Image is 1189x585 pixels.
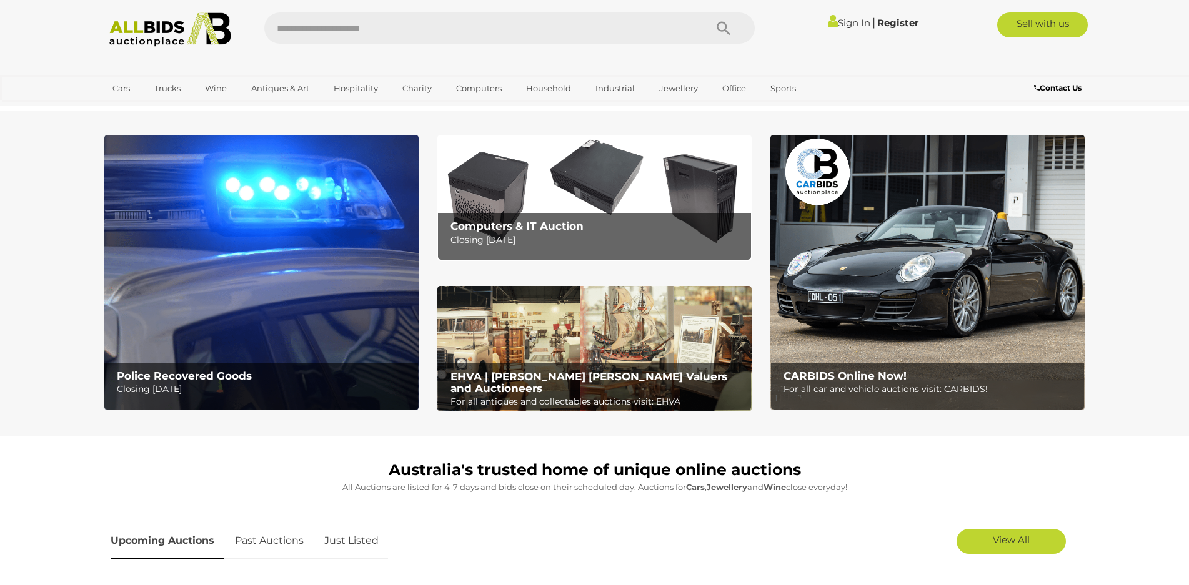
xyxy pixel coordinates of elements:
[104,99,209,119] a: [GEOGRAPHIC_DATA]
[1034,83,1082,92] b: Contact Us
[770,135,1085,410] img: CARBIDS Online Now!
[394,78,440,99] a: Charity
[437,135,752,260] a: Computers & IT Auction Computers & IT Auction Closing [DATE]
[117,370,252,382] b: Police Recovered Goods
[784,381,1078,397] p: For all car and vehicle auctions visit: CARBIDS!
[448,78,510,99] a: Computers
[957,529,1066,554] a: View All
[762,78,804,99] a: Sports
[111,480,1079,494] p: All Auctions are listed for 4-7 days and bids close on their scheduled day. Auctions for , and cl...
[1034,81,1085,95] a: Contact Us
[315,523,388,559] a: Just Listed
[872,16,875,29] span: |
[450,394,745,410] p: For all antiques and collectables auctions visit: EHVA
[877,17,918,29] a: Register
[450,370,727,395] b: EHVA | [PERSON_NAME] [PERSON_NAME] Valuers and Auctioneers
[707,482,747,492] strong: Jewellery
[764,482,786,492] strong: Wine
[111,523,224,559] a: Upcoming Auctions
[437,286,752,412] img: EHVA | Evans Hastings Valuers and Auctioneers
[686,482,705,492] strong: Cars
[104,78,138,99] a: Cars
[243,78,317,99] a: Antiques & Art
[997,12,1088,37] a: Sell with us
[993,534,1030,546] span: View All
[784,370,907,382] b: CARBIDS Online Now!
[146,78,189,99] a: Trucks
[226,523,313,559] a: Past Auctions
[450,220,584,232] b: Computers & IT Auction
[197,78,235,99] a: Wine
[518,78,579,99] a: Household
[437,135,752,260] img: Computers & IT Auction
[828,17,870,29] a: Sign In
[104,135,419,410] img: Police Recovered Goods
[450,232,745,248] p: Closing [DATE]
[714,78,754,99] a: Office
[692,12,755,44] button: Search
[117,381,411,397] p: Closing [DATE]
[111,461,1079,479] h1: Australia's trusted home of unique online auctions
[437,286,752,412] a: EHVA | Evans Hastings Valuers and Auctioneers EHVA | [PERSON_NAME] [PERSON_NAME] Valuers and Auct...
[651,78,706,99] a: Jewellery
[104,135,419,410] a: Police Recovered Goods Police Recovered Goods Closing [DATE]
[102,12,238,47] img: Allbids.com.au
[326,78,386,99] a: Hospitality
[587,78,643,99] a: Industrial
[770,135,1085,410] a: CARBIDS Online Now! CARBIDS Online Now! For all car and vehicle auctions visit: CARBIDS!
